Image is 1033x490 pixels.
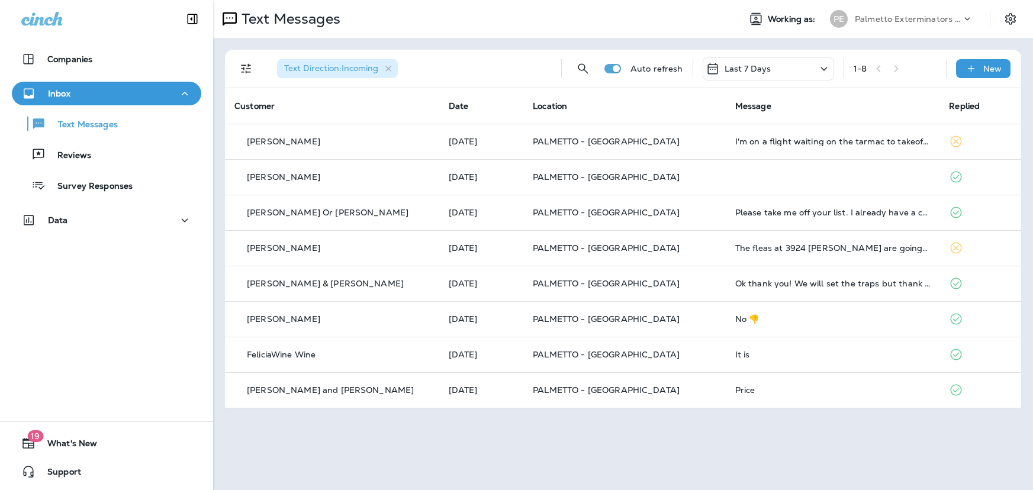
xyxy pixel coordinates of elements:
[12,460,201,483] button: Support
[12,47,201,71] button: Companies
[48,89,70,98] p: Inbox
[12,111,201,136] button: Text Messages
[735,350,931,359] div: It is
[12,142,201,167] button: Reviews
[735,314,931,324] div: No 👎
[983,64,1002,73] p: New
[247,243,320,253] p: [PERSON_NAME]
[12,173,201,198] button: Survey Responses
[533,385,680,395] span: PALMETTO - [GEOGRAPHIC_DATA]
[27,430,43,442] span: 19
[277,59,398,78] div: Text Direction:Incoming
[247,208,408,217] p: [PERSON_NAME] Or [PERSON_NAME]
[571,57,595,80] button: Search Messages
[533,101,567,111] span: Location
[533,136,680,147] span: PALMETTO - [GEOGRAPHIC_DATA]
[46,150,91,162] p: Reviews
[234,57,258,80] button: Filters
[1000,8,1021,30] button: Settings
[449,172,514,182] p: Sep 25, 2025 10:23 PM
[449,243,514,253] p: Sep 24, 2025 04:08 PM
[47,54,92,64] p: Companies
[735,279,931,288] div: Ok thank you! We will set the traps but thank you!
[533,314,680,324] span: PALMETTO - [GEOGRAPHIC_DATA]
[247,385,414,395] p: [PERSON_NAME] and [PERSON_NAME]
[247,350,316,359] p: FeliciaWine Wine
[725,64,771,73] p: Last 7 Days
[449,101,469,111] span: Date
[830,10,848,28] div: PE
[449,314,514,324] p: Sep 22, 2025 07:50 PM
[449,279,514,288] p: Sep 23, 2025 11:57 AM
[247,172,320,182] p: [PERSON_NAME]
[630,64,683,73] p: Auto refresh
[234,101,275,111] span: Customer
[449,137,514,146] p: Sep 26, 2025 03:34 PM
[12,82,201,105] button: Inbox
[533,207,680,218] span: PALMETTO - [GEOGRAPHIC_DATA]
[46,120,118,131] p: Text Messages
[284,63,378,73] span: Text Direction : Incoming
[247,137,320,146] p: [PERSON_NAME]
[449,350,514,359] p: Sep 22, 2025 02:02 PM
[533,172,680,182] span: PALMETTO - [GEOGRAPHIC_DATA]
[949,101,980,111] span: Replied
[533,243,680,253] span: PALMETTO - [GEOGRAPHIC_DATA]
[533,278,680,289] span: PALMETTO - [GEOGRAPHIC_DATA]
[46,181,133,192] p: Survey Responses
[12,431,201,455] button: 19What's New
[735,101,771,111] span: Message
[449,208,514,217] p: Sep 25, 2025 03:40 PM
[48,215,68,225] p: Data
[735,208,931,217] div: Please take me off your list. I already have a company that takes care of that. Thank you.
[176,7,209,31] button: Collapse Sidebar
[735,137,931,146] div: I'm on a flight waiting on the tarmac to takeoff to return to Charleston. Just let me know when y...
[449,385,514,395] p: Sep 22, 2025 06:40 AM
[855,14,961,24] p: Palmetto Exterminators LLC
[36,439,97,453] span: What's New
[735,385,931,395] div: Price
[533,349,680,360] span: PALMETTO - [GEOGRAPHIC_DATA]
[854,64,867,73] div: 1 - 8
[768,14,818,24] span: Working as:
[247,279,404,288] p: [PERSON_NAME] & [PERSON_NAME]
[36,467,81,481] span: Support
[237,10,340,28] p: Text Messages
[247,314,320,324] p: [PERSON_NAME]
[735,243,931,253] div: The fleas at 3924 Hilda are going full blast again. We didn't get over there to vacuum it. We mov...
[12,208,201,232] button: Data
